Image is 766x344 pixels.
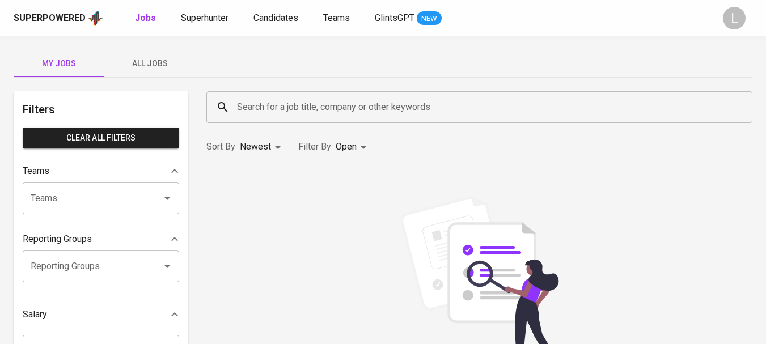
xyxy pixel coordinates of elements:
div: Superpowered [14,12,86,25]
span: Clear All filters [32,131,170,145]
span: GlintsGPT [375,12,414,23]
a: Superpoweredapp logo [14,10,103,27]
span: Superhunter [181,12,228,23]
a: GlintsGPT NEW [375,11,442,26]
span: Teams [323,12,350,23]
p: Teams [23,164,49,178]
a: Jobs [135,11,158,26]
span: My Jobs [20,57,98,71]
span: Candidates [253,12,298,23]
button: Clear All filters [23,128,179,148]
a: Teams [323,11,352,26]
p: Reporting Groups [23,232,92,246]
p: Filter By [298,140,331,154]
div: Teams [23,160,179,182]
span: All Jobs [111,57,188,71]
a: Superhunter [181,11,231,26]
div: Open [336,137,370,158]
button: Open [159,258,175,274]
h6: Filters [23,100,179,118]
div: Salary [23,303,179,326]
img: app logo [88,10,103,27]
a: Candidates [253,11,301,26]
span: NEW [417,13,442,24]
div: Reporting Groups [23,228,179,250]
button: Open [159,190,175,206]
b: Jobs [135,12,156,23]
p: Newest [240,140,271,154]
p: Sort By [206,140,235,154]
span: Open [336,141,357,152]
p: Salary [23,308,47,321]
div: Newest [240,137,285,158]
div: L [723,7,746,29]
